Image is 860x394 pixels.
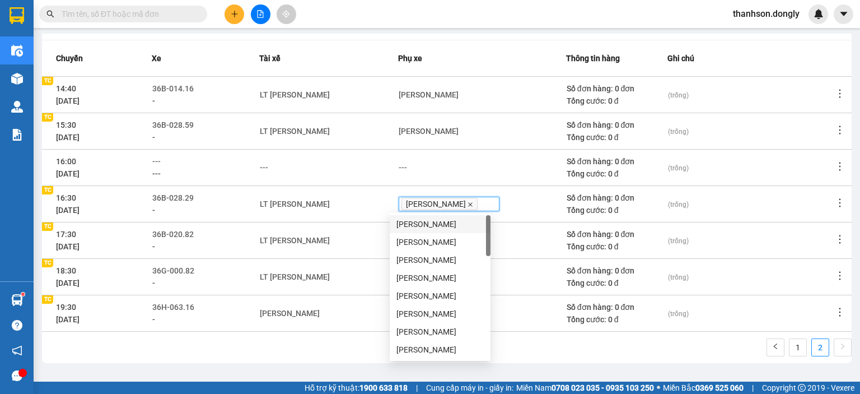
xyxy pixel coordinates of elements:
[399,125,459,137] div: [PERSON_NAME]
[152,157,161,166] span: ---
[834,307,845,318] span: more
[390,215,490,233] div: Nguyễn Văn A
[668,310,689,318] span: (trống)
[152,193,194,202] span: 36B-028.29
[152,279,155,288] span: -
[834,88,845,99] span: more
[152,315,155,324] span: -
[11,101,23,113] img: warehouse-icon
[839,343,846,350] span: right
[56,230,76,239] span: 17:30
[56,315,80,324] span: [DATE]
[567,119,667,131] div: Số đơn hàng: 0 đơn
[468,202,473,207] span: close
[46,10,54,18] span: search
[42,113,53,122] div: TC
[834,161,845,172] span: more
[416,382,418,394] span: |
[152,133,155,142] span: -
[10,7,24,24] img: logo-vxr
[152,52,161,64] span: Xe
[396,218,484,230] div: [PERSON_NAME]
[396,272,484,284] div: [PERSON_NAME]
[277,4,296,24] button: aim
[56,84,76,93] span: 14:40
[567,155,667,168] div: Số đơn hàng: 0 đơn
[766,339,784,356] button: left
[33,48,93,72] span: SĐT XE 0941 255 766
[766,339,784,356] li: Previous Page
[834,124,845,136] span: more
[56,133,80,142] span: [DATE]
[152,120,194,129] span: 36B-028.59
[567,228,667,240] div: Số đơn hàng: 0 đơn
[56,96,80,105] span: [DATE]
[260,161,268,174] div: ---
[152,84,194,93] span: 36B-014.16
[260,125,330,137] div: LT [PERSON_NAME]
[566,52,620,64] span: Thông tin hàng
[12,370,22,381] span: message
[695,383,744,392] strong: 0369 525 060
[567,301,667,313] div: Số đơn hàng: 0 đơn
[390,269,490,287] div: Trần Đức Diện
[567,265,667,277] div: Số đơn hàng: 0 đơn
[811,339,829,356] li: 2
[56,193,76,202] span: 16:30
[834,197,845,208] span: more
[567,82,667,95] div: Số đơn hàng: 0 đơn
[668,237,689,245] span: (trống)
[260,198,330,210] div: LT [PERSON_NAME]
[231,10,239,18] span: plus
[152,242,155,251] span: -
[27,9,98,45] strong: CHUYỂN PHÁT NHANH ĐÔNG LÝ
[567,204,667,216] div: Tổng cước: 0 đ
[11,45,23,57] img: warehouse-icon
[359,383,408,392] strong: 1900 633 818
[396,236,484,248] div: [PERSON_NAME]
[567,131,667,143] div: Tổng cước: 0 đ
[56,266,76,275] span: 18:30
[42,77,53,85] div: TC
[56,52,83,64] span: Chuyến
[396,290,484,302] div: [PERSON_NAME]
[390,251,490,269] div: Nguyễn Đức C
[567,240,667,253] div: Tổng cước: 0 đ
[396,308,484,320] div: [PERSON_NAME]
[663,382,744,394] span: Miền Bắc
[401,198,478,210] span: Lô Văn Linh
[668,164,689,172] span: (trống)
[668,201,689,208] span: (trống)
[56,242,80,251] span: [DATE]
[567,277,667,289] div: Tổng cước: 0 đ
[789,339,806,356] a: 1
[152,206,155,215] span: -
[814,9,824,19] img: icon-new-feature
[152,303,194,312] span: 36H-063.16
[251,4,270,24] button: file-add
[772,343,779,350] span: left
[256,10,264,18] span: file-add
[305,382,408,394] span: Hỗ trợ kỹ thuật:
[260,89,330,101] div: LT [PERSON_NAME]
[396,254,484,266] div: [PERSON_NAME]
[260,234,330,247] div: LT [PERSON_NAME]
[21,293,25,296] sup: 1
[260,307,320,319] div: [PERSON_NAME]
[396,326,484,338] div: [PERSON_NAME]
[152,96,155,105] span: -
[42,259,53,267] div: TC
[668,128,689,136] span: (trống)
[282,10,290,18] span: aim
[11,129,23,141] img: solution-icon
[839,9,849,19] span: caret-down
[152,169,161,178] span: ---
[56,303,76,312] span: 19:30
[56,157,76,166] span: 16:00
[399,89,459,101] div: [PERSON_NAME]
[11,294,23,306] img: warehouse-icon
[798,384,806,392] span: copyright
[834,270,845,281] span: more
[12,345,22,356] span: notification
[42,295,53,304] div: TC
